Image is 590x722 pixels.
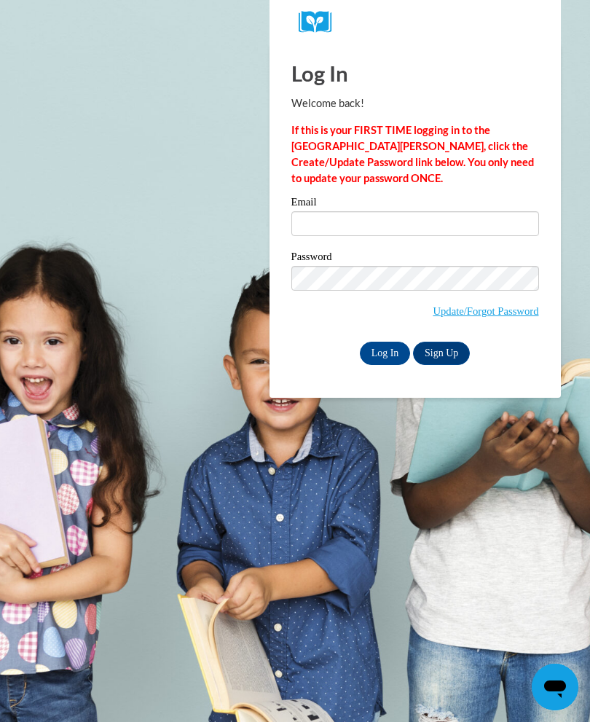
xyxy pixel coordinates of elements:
[291,95,539,111] p: Welcome back!
[532,664,578,710] iframe: Button to launch messaging window
[291,58,539,88] h1: Log In
[433,305,538,317] a: Update/Forgot Password
[413,342,470,365] a: Sign Up
[299,11,342,34] img: Logo brand
[360,342,411,365] input: Log In
[291,251,539,266] label: Password
[291,197,539,211] label: Email
[291,124,534,184] strong: If this is your FIRST TIME logging in to the [GEOGRAPHIC_DATA][PERSON_NAME], click the Create/Upd...
[299,11,532,34] a: COX Campus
